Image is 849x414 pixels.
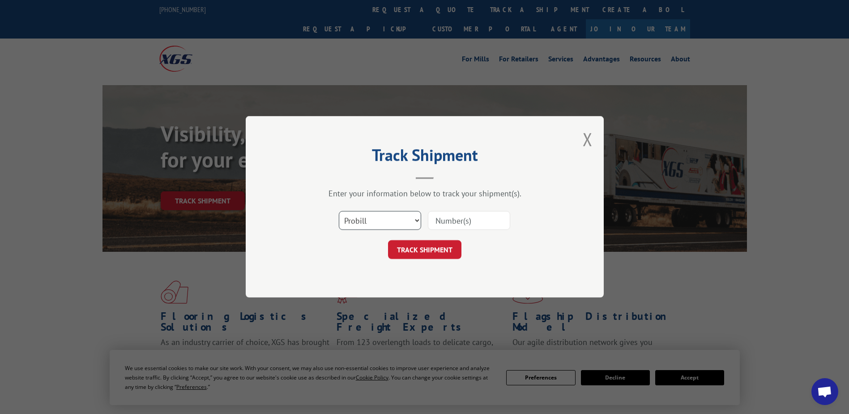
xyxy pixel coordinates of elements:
h2: Track Shipment [290,149,559,166]
div: Open chat [811,378,838,405]
input: Number(s) [428,211,510,230]
div: Enter your information below to track your shipment(s). [290,189,559,199]
button: TRACK SHIPMENT [388,241,461,259]
button: Close modal [583,127,593,151]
